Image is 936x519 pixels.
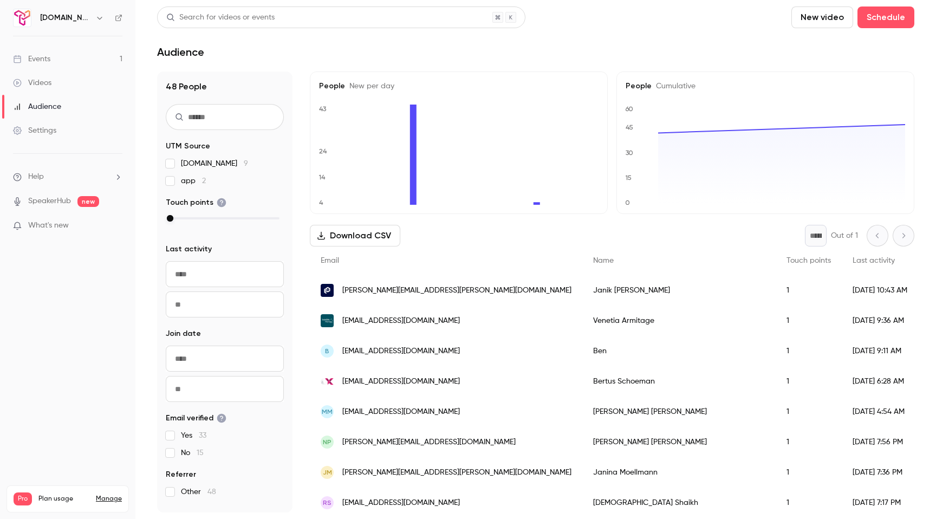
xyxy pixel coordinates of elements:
[342,467,571,478] span: [PERSON_NAME][EMAIL_ADDRESS][PERSON_NAME][DOMAIN_NAME]
[319,105,327,113] text: 43
[582,488,776,518] div: [DEMOGRAPHIC_DATA] Shaikh
[625,199,630,206] text: 0
[166,346,284,372] input: From
[166,197,226,208] span: Touch points
[776,366,842,397] div: 1
[323,468,332,477] span: JM
[13,54,50,64] div: Events
[13,77,51,88] div: Videos
[166,469,196,480] span: Referrer
[40,12,91,23] h6: [DOMAIN_NAME]
[342,437,516,448] span: [PERSON_NAME][EMAIL_ADDRESS][DOMAIN_NAME]
[582,306,776,336] div: Venetia Armitage
[166,261,284,287] input: From
[14,492,32,505] span: Pro
[582,366,776,397] div: Bertus Schoeman
[342,406,460,418] span: [EMAIL_ADDRESS][DOMAIN_NAME]
[776,306,842,336] div: 1
[776,397,842,427] div: 1
[181,486,216,497] span: Other
[166,413,226,424] span: Email verified
[318,173,326,181] text: 14
[207,488,216,496] span: 48
[776,275,842,306] div: 1
[786,257,831,264] span: Touch points
[319,81,599,92] h5: People
[181,176,206,186] span: app
[181,430,206,441] span: Yes
[323,498,331,508] span: RS
[77,196,99,207] span: new
[321,375,334,388] img: globalexpansion.com
[582,275,776,306] div: Janik [PERSON_NAME]
[626,149,633,157] text: 30
[582,336,776,366] div: Ben
[166,80,284,93] h1: 48 People
[857,7,914,28] button: Schedule
[345,82,394,90] span: New per day
[157,46,204,59] h1: Audience
[28,171,44,183] span: Help
[321,257,339,264] span: Email
[791,7,853,28] button: New video
[28,196,71,207] a: SpeakerHub
[582,397,776,427] div: [PERSON_NAME] [PERSON_NAME]
[626,124,633,131] text: 45
[181,447,204,458] span: No
[319,199,323,206] text: 4
[166,328,201,339] span: Join date
[14,9,31,27] img: Trigify.io
[166,376,284,402] input: To
[96,495,122,503] a: Manage
[853,257,895,264] span: Last activity
[842,427,918,457] div: [DATE] 7:56 PM
[582,427,776,457] div: [PERSON_NAME] [PERSON_NAME]
[342,315,460,327] span: [EMAIL_ADDRESS][DOMAIN_NAME]
[776,488,842,518] div: 1
[342,285,571,296] span: [PERSON_NAME][EMAIL_ADDRESS][PERSON_NAME][DOMAIN_NAME]
[776,457,842,488] div: 1
[842,366,918,397] div: [DATE] 6:28 AM
[776,336,842,366] div: 1
[167,215,173,222] div: max
[342,376,460,387] span: [EMAIL_ADDRESS][DOMAIN_NAME]
[166,244,212,255] span: Last activity
[319,147,327,155] text: 24
[310,225,400,246] button: Download CSV
[626,81,905,92] h5: People
[325,346,329,356] span: B
[13,171,122,183] li: help-dropdown-opener
[625,174,632,181] text: 15
[342,497,460,509] span: [EMAIL_ADDRESS][DOMAIN_NAME]
[625,105,633,113] text: 60
[323,437,331,447] span: NP
[842,488,918,518] div: [DATE] 7:17 PM
[582,457,776,488] div: Janina Moellmann
[842,306,918,336] div: [DATE] 9:36 AM
[28,220,69,231] span: What's new
[199,432,206,439] span: 33
[166,12,275,23] div: Search for videos or events
[322,407,333,417] span: MM
[13,101,61,112] div: Audience
[652,82,695,90] span: Cumulative
[842,275,918,306] div: [DATE] 10:43 AM
[842,457,918,488] div: [DATE] 7:36 PM
[13,125,56,136] div: Settings
[831,230,858,241] p: Out of 1
[342,346,460,357] span: [EMAIL_ADDRESS][DOMAIN_NAME]
[321,284,334,297] img: parcellab.com
[321,314,334,327] img: invisiblehomes.co.uk
[244,160,248,167] span: 9
[197,449,204,457] span: 15
[181,158,248,169] span: [DOMAIN_NAME]
[202,177,206,185] span: 2
[593,257,614,264] span: Name
[776,427,842,457] div: 1
[842,336,918,366] div: [DATE] 9:11 AM
[166,141,210,152] span: UTM Source
[166,291,284,317] input: To
[842,397,918,427] div: [DATE] 4:54 AM
[38,495,89,503] span: Plan usage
